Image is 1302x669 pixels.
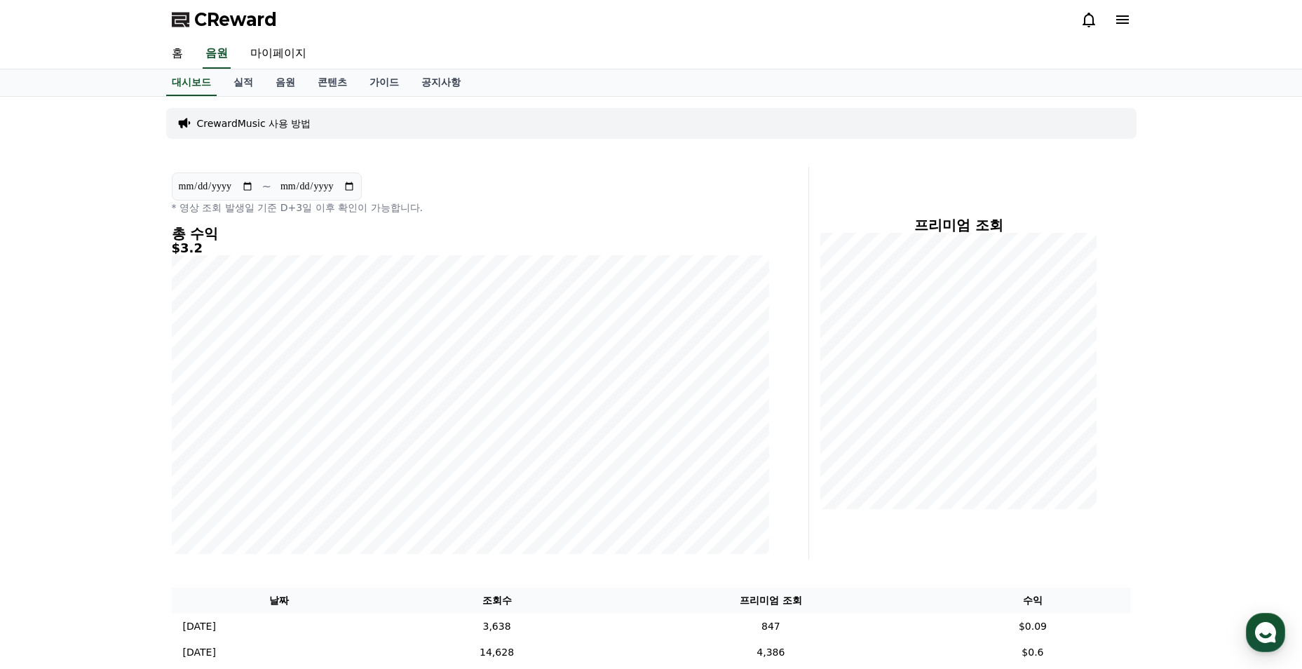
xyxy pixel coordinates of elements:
[306,69,358,96] a: 콘텐츠
[264,69,306,96] a: 음원
[181,445,269,480] a: 설정
[387,640,607,665] td: 14,628
[172,241,769,255] h5: $3.2
[172,588,387,614] th: 날짜
[161,39,194,69] a: 홈
[410,69,472,96] a: 공지사항
[606,588,935,614] th: 프리미엄 조회
[935,588,1130,614] th: 수익
[166,69,217,96] a: 대시보드
[183,619,216,634] p: [DATE]
[93,445,181,480] a: 대화
[358,69,410,96] a: 가이드
[172,201,769,215] p: * 영상 조회 발생일 기준 D+3일 이후 확인이 가능합니다.
[44,466,53,477] span: 홈
[217,466,233,477] span: 설정
[172,8,277,31] a: CReward
[128,466,145,478] span: 대화
[194,8,277,31] span: CReward
[197,116,311,130] a: CrewardMusic 사용 방법
[4,445,93,480] a: 홈
[172,226,769,241] h4: 총 수익
[239,39,318,69] a: 마이페이지
[222,69,264,96] a: 실적
[262,178,271,195] p: ~
[606,614,935,640] td: 847
[606,640,935,665] td: 4,386
[203,39,231,69] a: 음원
[387,588,607,614] th: 조회수
[935,614,1130,640] td: $0.09
[935,640,1130,665] td: $0.6
[387,614,607,640] td: 3,638
[820,217,1097,233] h4: 프리미엄 조회
[183,645,216,660] p: [DATE]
